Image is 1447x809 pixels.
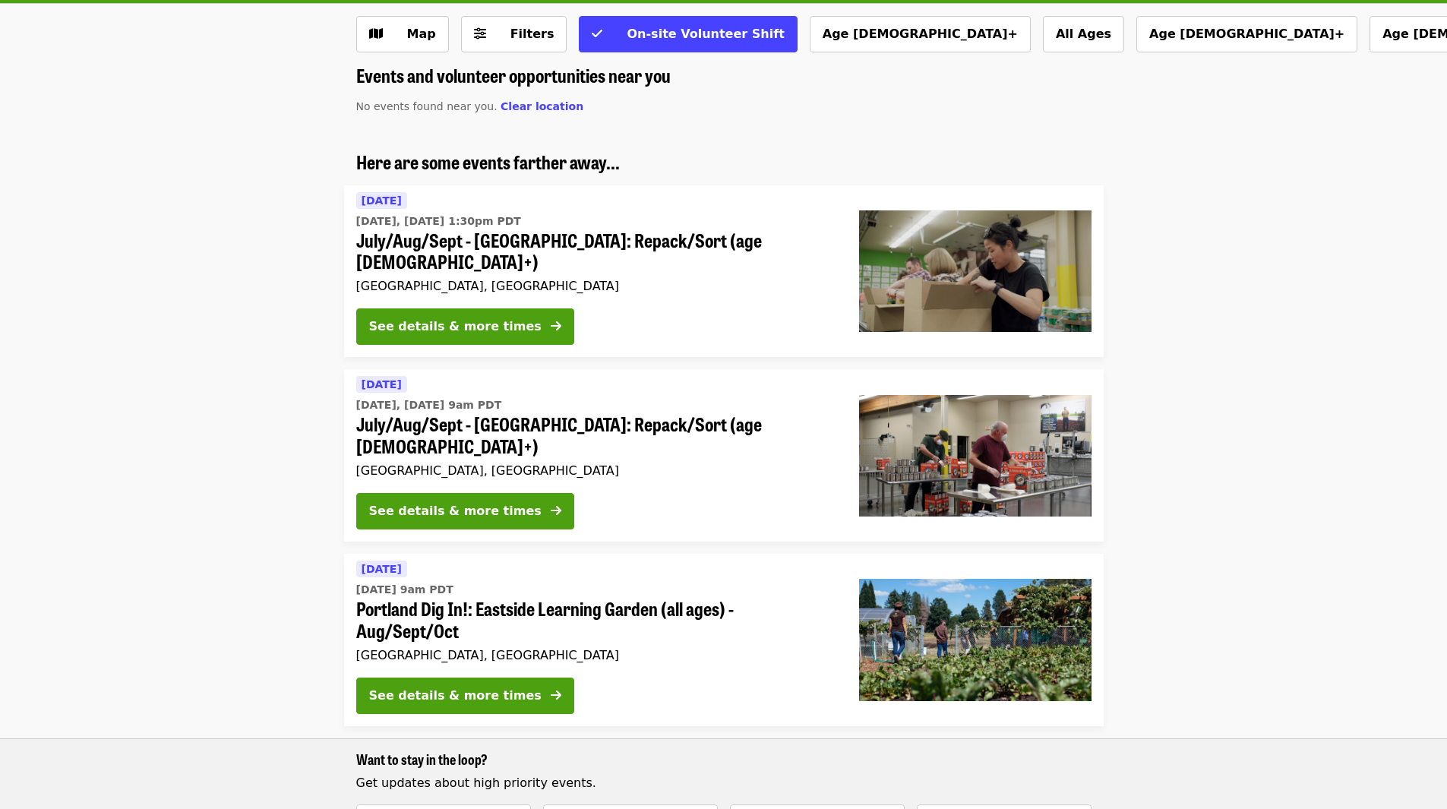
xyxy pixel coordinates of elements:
[369,318,542,336] div: See details & more times
[461,16,567,52] button: Filters (0 selected)
[407,27,436,41] span: Map
[859,210,1092,332] img: July/Aug/Sept - Portland: Repack/Sort (age 8+) organized by Oregon Food Bank
[369,687,542,705] div: See details & more times
[356,776,596,790] span: Get updates about high priority events.
[362,194,402,207] span: [DATE]
[356,308,574,345] button: See details & more times
[592,27,602,41] i: check icon
[362,563,402,575] span: [DATE]
[356,213,521,229] time: [DATE], [DATE] 1:30pm PDT
[369,502,542,520] div: See details & more times
[356,397,502,413] time: [DATE], [DATE] 9am PDT
[551,688,561,703] i: arrow-right icon
[1043,16,1124,52] button: All Ages
[501,99,583,115] button: Clear location
[356,229,835,273] span: July/Aug/Sept - [GEOGRAPHIC_DATA]: Repack/Sort (age [DEMOGRAPHIC_DATA]+)
[362,378,402,390] span: [DATE]
[356,279,835,293] div: [GEOGRAPHIC_DATA], [GEOGRAPHIC_DATA]
[859,579,1092,700] img: Portland Dig In!: Eastside Learning Garden (all ages) - Aug/Sept/Oct organized by Oregon Food Bank
[501,100,583,112] span: Clear location
[356,598,835,642] span: Portland Dig In!: Eastside Learning Garden (all ages) - Aug/Sept/Oct
[1136,16,1357,52] button: Age [DEMOGRAPHIC_DATA]+
[810,16,1031,52] button: Age [DEMOGRAPHIC_DATA]+
[356,100,498,112] span: No events found near you.
[356,463,835,478] div: [GEOGRAPHIC_DATA], [GEOGRAPHIC_DATA]
[356,749,488,769] span: Want to stay in the loop?
[356,16,449,52] button: Show map view
[344,369,1104,542] a: See details for "July/Aug/Sept - Portland: Repack/Sort (age 16+)"
[551,319,561,333] i: arrow-right icon
[356,493,574,529] button: See details & more times
[859,395,1092,517] img: July/Aug/Sept - Portland: Repack/Sort (age 16+) organized by Oregon Food Bank
[474,27,486,41] i: sliders-h icon
[356,413,835,457] span: July/Aug/Sept - [GEOGRAPHIC_DATA]: Repack/Sort (age [DEMOGRAPHIC_DATA]+)
[627,27,784,41] span: On-site Volunteer Shift
[356,62,671,88] span: Events and volunteer opportunities near you
[356,678,574,714] button: See details & more times
[510,27,554,41] span: Filters
[369,27,383,41] i: map icon
[356,148,620,175] span: Here are some events farther away...
[356,648,835,662] div: [GEOGRAPHIC_DATA], [GEOGRAPHIC_DATA]
[356,582,453,598] time: [DATE] 9am PDT
[344,185,1104,358] a: See details for "July/Aug/Sept - Portland: Repack/Sort (age 8+)"
[344,554,1104,726] a: See details for "Portland Dig In!: Eastside Learning Garden (all ages) - Aug/Sept/Oct"
[551,504,561,518] i: arrow-right icon
[579,16,797,52] button: On-site Volunteer Shift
